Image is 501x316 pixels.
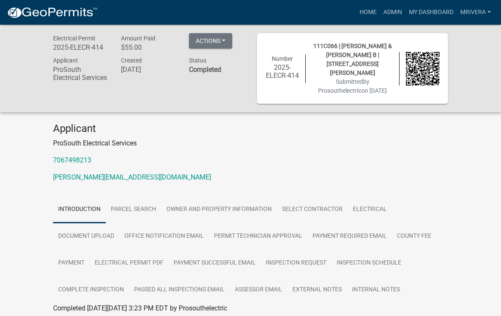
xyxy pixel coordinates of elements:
a: Select contractor [277,196,348,223]
a: Home [356,4,380,20]
h4: Applicant [53,122,448,135]
span: Submitted on [DATE] [318,78,387,94]
a: Electrical [348,196,392,223]
a: Admin [380,4,405,20]
a: Parcel search [106,196,161,223]
a: Introduction [53,196,106,223]
h6: ProSouth Electrical Services [53,65,108,82]
img: QR code [406,52,439,85]
span: Created [121,57,142,64]
a: External Notes [287,276,347,304]
a: Inspection Schedule [332,250,406,277]
a: Payment Required Email [307,223,392,250]
a: County Fee [392,223,436,250]
span: Number [272,55,293,62]
h6: 2025-ELECR-414 [265,63,299,80]
span: Completed [DATE][DATE] 3:23 PM EDT by Prosouthelectric [53,304,227,312]
button: Actions [189,33,232,48]
span: 111C066 | [PERSON_NAME] & [PERSON_NAME] B | [STREET_ADDRESS][PERSON_NAME] [313,43,392,76]
a: 7067498213 [53,156,91,164]
a: Permit Technician Approval [209,223,307,250]
a: [PERSON_NAME][EMAIL_ADDRESS][DOMAIN_NAME] [53,173,211,181]
a: Owner and Property Information [161,196,277,223]
strong: Completed [189,65,221,74]
span: Status [189,57,206,64]
span: Amount Paid [121,35,155,42]
a: My Dashboard [405,4,457,20]
a: Payment Successful Email [169,250,261,277]
a: Internal Notes [347,276,405,304]
h6: $55.00 [121,43,176,51]
a: Payment [53,250,90,277]
a: Assessor Email [230,276,287,304]
a: Document Upload [53,223,119,250]
h6: 2025-ELECR-414 [53,43,108,51]
a: Office Notification Email [119,223,209,250]
a: Passed All Inspections Email [129,276,230,304]
a: Complete Inspection [53,276,129,304]
a: Electrical Permit PDF [90,250,169,277]
h6: [DATE] [121,65,176,74]
p: ProSouth Electrical Services [53,138,448,148]
span: Electrical Permit [53,35,96,42]
a: mrivera [457,4,494,20]
span: Applicant [53,57,78,64]
a: Inspection Request [261,250,332,277]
